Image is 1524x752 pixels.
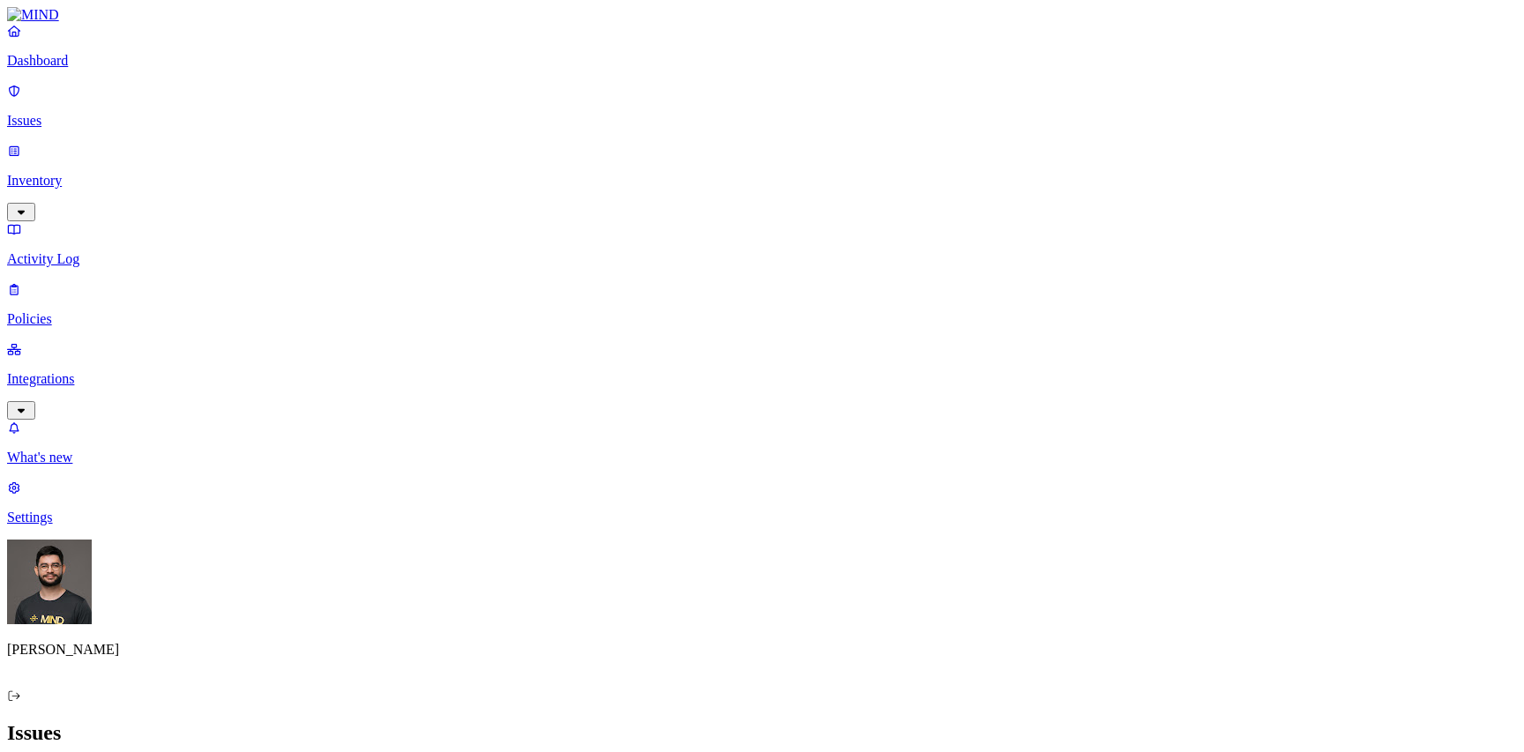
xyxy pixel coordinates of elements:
[7,721,1517,745] h2: Issues
[7,251,1517,267] p: Activity Log
[7,371,1517,387] p: Integrations
[7,7,59,23] img: MIND
[7,450,1517,465] p: What's new
[7,143,1517,219] a: Inventory
[7,281,1517,327] a: Policies
[7,510,1517,525] p: Settings
[7,540,92,624] img: Guy Gofman
[7,53,1517,69] p: Dashboard
[7,7,1517,23] a: MIND
[7,23,1517,69] a: Dashboard
[7,83,1517,129] a: Issues
[7,311,1517,327] p: Policies
[7,420,1517,465] a: What's new
[7,173,1517,189] p: Inventory
[7,642,1517,658] p: [PERSON_NAME]
[7,480,1517,525] a: Settings
[7,341,1517,417] a: Integrations
[7,221,1517,267] a: Activity Log
[7,113,1517,129] p: Issues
